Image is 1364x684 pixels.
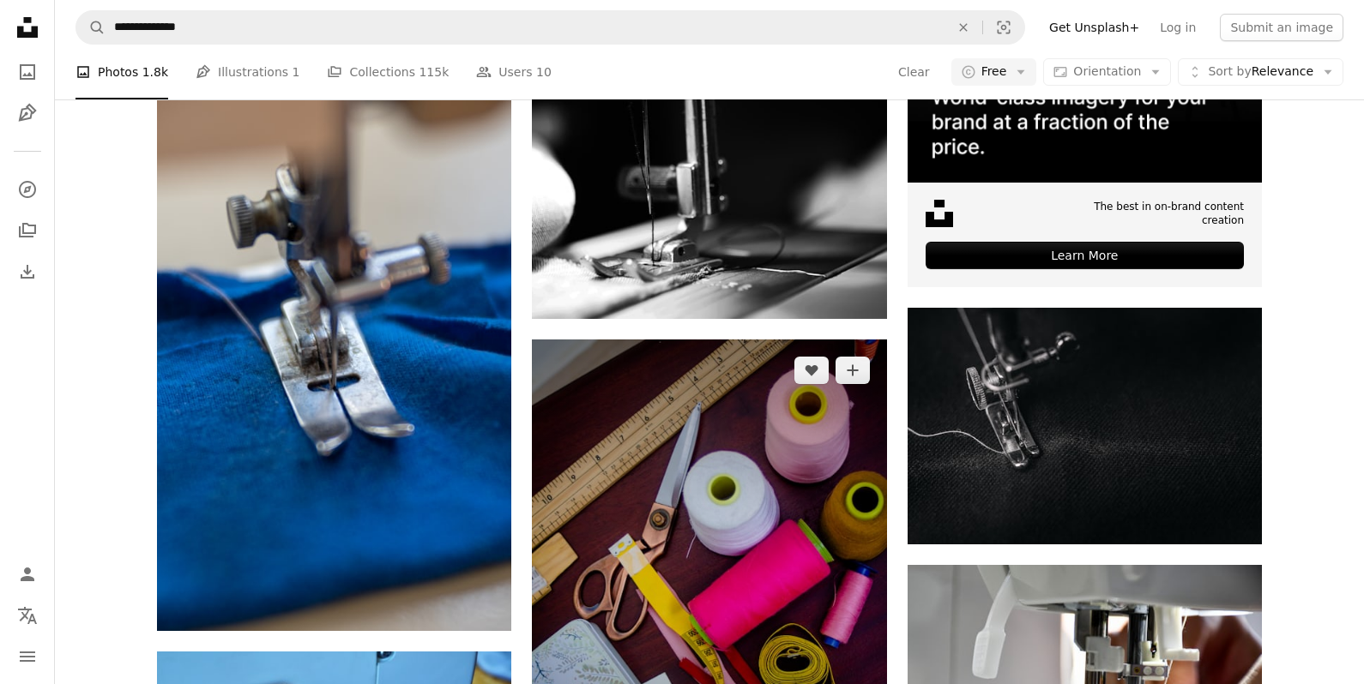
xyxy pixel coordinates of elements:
a: Get Unsplash+ [1039,14,1150,41]
div: Learn More [926,242,1244,269]
a: Users 10 [476,45,552,99]
span: Relevance [1208,63,1313,81]
img: photo of gray sewing machine foot lock with thread on black cloth [908,308,1262,544]
a: Home — Unsplash [10,10,45,48]
a: silver sewing machine on blue textile [157,357,511,373]
a: Illustrations 1 [196,45,299,99]
span: Sort by [1208,64,1251,78]
img: file-1631678316303-ed18b8b5cb9cimage [926,200,953,227]
span: Free [981,63,1007,81]
span: 1 [293,63,300,81]
button: Search Unsplash [76,11,106,44]
a: sewing machine grey-scale photography and close-up photography [532,194,886,209]
button: Add to Collection [836,357,870,384]
span: 10 [536,63,552,81]
button: Sort byRelevance [1178,58,1343,86]
form: Find visuals sitewide [75,10,1025,45]
button: Submit an image [1220,14,1343,41]
img: sewing machine grey-scale photography and close-up photography [532,85,886,320]
button: Like [794,357,829,384]
button: Free [951,58,1037,86]
span: The best in on-brand content creation [1049,200,1244,229]
a: Download History [10,255,45,289]
a: Collections [10,213,45,248]
a: photo of gray sewing machine foot lock with thread on black cloth [908,418,1262,434]
a: Explore [10,172,45,207]
button: Visual search [983,11,1024,44]
a: Illustrations [10,96,45,130]
button: Menu [10,639,45,674]
button: Language [10,598,45,633]
a: threads with spools beside scissors [532,579,886,595]
span: Orientation [1073,64,1141,78]
button: Orientation [1043,58,1171,86]
a: Collections 115k [327,45,449,99]
button: Clear [945,11,982,44]
button: Clear [897,58,931,86]
a: Photos [10,55,45,89]
img: silver sewing machine on blue textile [157,100,511,631]
a: Log in / Sign up [10,557,45,591]
span: 115k [419,63,449,81]
a: Log in [1150,14,1206,41]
